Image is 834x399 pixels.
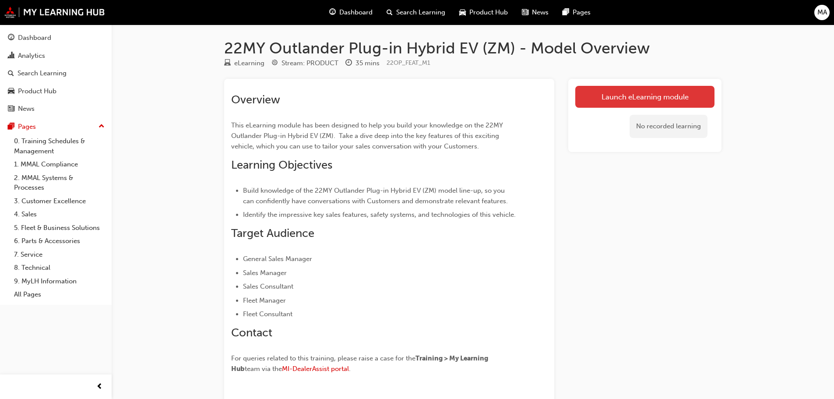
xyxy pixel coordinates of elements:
span: search-icon [8,70,14,78]
button: Pages [4,119,108,135]
a: car-iconProduct Hub [452,4,515,21]
span: clock-icon [345,60,352,67]
span: MA [817,7,827,18]
span: Pages [573,7,591,18]
span: General Sales Manager [243,255,312,263]
span: Sales Consultant [243,282,293,290]
a: 2. MMAL Systems & Processes [11,171,108,194]
a: All Pages [11,288,108,301]
div: Search Learning [18,68,67,78]
span: Learning resource code [387,59,430,67]
div: Stream: PRODUCT [282,58,338,68]
span: News [532,7,549,18]
a: Dashboard [4,30,108,46]
a: Product Hub [4,83,108,99]
span: Sales Manager [243,269,287,277]
div: No recorded learning [630,115,707,138]
a: 7. Service [11,248,108,261]
a: 1. MMAL Compliance [11,158,108,171]
span: news-icon [8,105,14,113]
span: guage-icon [8,34,14,42]
a: 3. Customer Excellence [11,194,108,208]
div: News [18,104,35,114]
span: search-icon [387,7,393,18]
a: 9. MyLH Information [11,275,108,288]
button: DashboardAnalyticsSearch LearningProduct HubNews [4,28,108,119]
span: news-icon [522,7,528,18]
a: 5. Fleet & Business Solutions [11,221,108,235]
span: up-icon [99,121,105,132]
span: . [349,365,351,373]
span: car-icon [8,88,14,95]
div: eLearning [234,58,264,68]
span: prev-icon [96,381,103,392]
span: pages-icon [563,7,569,18]
span: team via the [245,365,282,373]
span: chart-icon [8,52,14,60]
span: Build knowledge of the 22MY Outlander Plug-in Hybrid EV (ZM) model line-up, so you can confidentl... [243,187,508,205]
span: Overview [231,93,280,106]
h1: 22MY Outlander Plug-in Hybrid EV (ZM) - Model Overview [224,39,721,58]
a: 6. Parts & Accessories [11,234,108,248]
span: Target Audience [231,226,314,240]
a: 4. Sales [11,208,108,221]
span: Fleet Manager [243,297,286,304]
a: news-iconNews [515,4,556,21]
span: car-icon [459,7,466,18]
a: Search Learning [4,65,108,81]
button: MA [814,5,830,20]
a: MI-DealerAssist portal [282,365,349,373]
span: guage-icon [329,7,336,18]
a: News [4,101,108,117]
a: guage-iconDashboard [322,4,380,21]
span: For queries related to this training, please raise a case for the [231,354,415,362]
span: Dashboard [339,7,373,18]
div: 35 mins [355,58,380,68]
img: mmal [4,7,105,18]
span: Identify the impressive key sales features, safety systems, and technologies of this vehicle. [243,211,516,219]
span: This eLearning module has been designed to help you build your knowledge on the 22MY Outlander Pl... [231,121,505,150]
div: Pages [18,122,36,132]
div: Product Hub [18,86,56,96]
span: Product Hub [469,7,508,18]
span: Learning Objectives [231,158,332,172]
div: Analytics [18,51,45,61]
a: Analytics [4,48,108,64]
a: 8. Technical [11,261,108,275]
span: Contact [231,326,272,339]
a: pages-iconPages [556,4,598,21]
div: Dashboard [18,33,51,43]
span: learningResourceType_ELEARNING-icon [224,60,231,67]
span: Search Learning [396,7,445,18]
a: Launch eLearning module [575,86,714,108]
span: Fleet Consultant [243,310,292,318]
a: 0. Training Schedules & Management [11,134,108,158]
div: Duration [345,58,380,69]
div: Stream [271,58,338,69]
span: target-icon [271,60,278,67]
a: search-iconSearch Learning [380,4,452,21]
div: Type [224,58,264,69]
span: pages-icon [8,123,14,131]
